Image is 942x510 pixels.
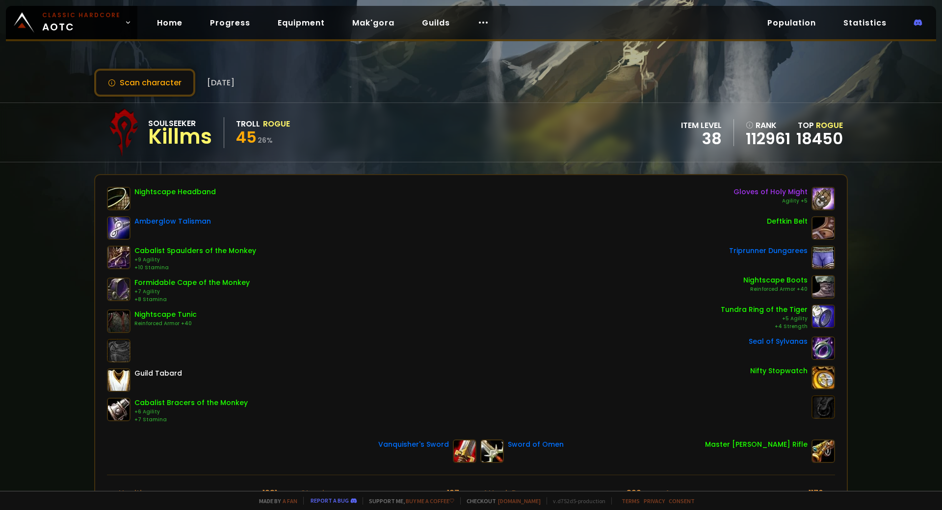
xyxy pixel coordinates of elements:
img: item-6414 [811,336,835,360]
span: Made by [253,497,297,505]
div: +7 Agility [134,288,250,296]
div: Vanquisher's Sword [378,439,449,450]
div: Tundra Ring of the Tiger [721,305,808,315]
div: Amberglow Talisman [134,216,211,227]
a: Progress [202,13,258,33]
div: Deftkin Belt [767,216,808,227]
div: Nightscape Boots [743,275,808,285]
img: item-10823 [453,439,476,463]
img: item-867 [811,187,835,210]
div: Sword of Omen [508,439,564,450]
div: Cabalist Spaulders of the Monkey [134,246,256,256]
img: item-7534 [107,398,131,421]
button: Scan character [94,69,195,97]
span: v. d752d5 - production [547,497,605,505]
div: Troll [236,118,260,130]
span: AOTC [42,11,121,34]
div: Nightscape Headband [134,187,216,197]
div: Rogue [263,118,290,130]
div: +8 Stamina [134,296,250,304]
a: Report a bug [311,497,349,504]
div: Triprunner Dungarees [729,246,808,256]
span: Support me, [363,497,454,505]
div: +10 Stamina [134,264,256,272]
div: 1931 [262,487,277,499]
div: Nightscape Tunic [134,309,197,320]
a: 18450 [796,127,843,150]
div: Reinforced Armor +40 [134,320,197,328]
div: 399 [627,487,641,499]
div: item level [681,119,722,131]
div: +6 Agility [134,408,248,416]
a: a fan [283,497,297,505]
div: Cabalist Bracers of the Monkey [134,398,248,408]
img: item-12009 [811,305,835,328]
span: Rogue [816,120,843,131]
div: Attack Power [483,487,536,499]
a: Guilds [414,13,458,33]
div: 38 [681,131,722,146]
div: Master [PERSON_NAME] Rifle [705,439,808,450]
img: item-2820 [811,366,835,389]
div: Stamina [301,487,335,499]
div: Top [796,119,843,131]
img: item-15632 [107,278,131,301]
div: Gloves of Holy Might [733,187,808,197]
img: item-6802 [480,439,504,463]
div: Killms [148,129,212,144]
div: +9 Agility [134,256,256,264]
a: [DOMAIN_NAME] [498,497,541,505]
img: item-5976 [107,368,131,392]
img: item-8175 [107,309,131,333]
a: Mak'gora [344,13,402,33]
a: Population [759,13,824,33]
div: Soulseeker [148,117,212,129]
a: 112961 [746,131,790,146]
a: Home [149,13,190,33]
img: item-8197 [811,275,835,299]
small: 26 % [258,135,273,145]
div: rank [746,119,790,131]
span: 45 [236,126,257,148]
small: Classic Hardcore [42,11,121,20]
div: +4 Strength [721,323,808,331]
img: item-9624 [811,246,835,269]
span: [DATE] [207,76,235,89]
img: item-16659 [811,216,835,240]
div: Seal of Sylvanas [749,336,808,347]
div: Nifty Stopwatch [750,366,808,376]
div: Health [119,487,145,499]
img: item-8176 [107,187,131,210]
div: +5 Agility [721,315,808,323]
img: item-17687 [811,439,835,463]
a: Buy me a coffee [406,497,454,505]
a: Consent [669,497,695,505]
a: Classic HardcoreAOTC [6,6,137,39]
div: 127 [447,487,459,499]
img: item-10824 [107,216,131,240]
a: Privacy [644,497,665,505]
div: Formidable Cape of the Monkey [134,278,250,288]
a: Equipment [270,13,333,33]
span: Checkout [460,497,541,505]
img: item-7532 [107,246,131,269]
a: Statistics [836,13,894,33]
div: Reinforced Armor +40 [743,285,808,293]
div: Agility +5 [733,197,808,205]
div: +7 Stamina [134,416,248,424]
a: Terms [622,497,640,505]
div: 1170 [809,487,823,499]
div: Guild Tabard [134,368,182,379]
div: Armor [665,487,689,499]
